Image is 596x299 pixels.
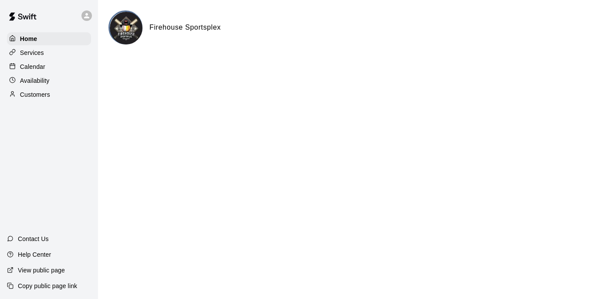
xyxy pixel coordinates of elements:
[18,250,51,259] p: Help Center
[7,32,91,45] a: Home
[110,12,142,44] img: Firehouse Sportsplex logo
[18,266,65,275] p: View public page
[18,234,49,243] p: Contact Us
[7,60,91,73] a: Calendar
[20,48,44,57] p: Services
[20,62,45,71] p: Calendar
[149,22,221,33] h6: Firehouse Sportsplex
[20,34,37,43] p: Home
[20,76,50,85] p: Availability
[7,74,91,87] a: Availability
[7,46,91,59] a: Services
[7,88,91,101] a: Customers
[20,90,50,99] p: Customers
[18,282,77,290] p: Copy public page link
